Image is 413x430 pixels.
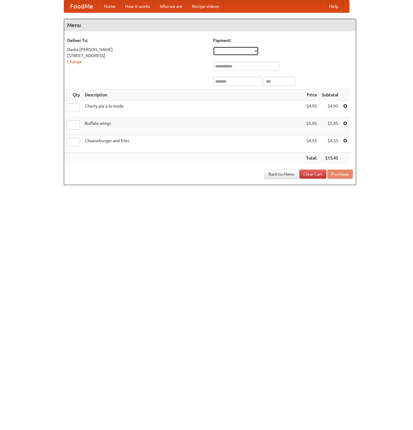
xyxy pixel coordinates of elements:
[187,0,224,12] a: Recipe videos
[319,118,341,135] td: $5.95
[264,170,298,179] a: Back to Menu
[67,53,207,59] div: [STREET_ADDRESS]
[324,0,343,12] a: Help
[67,46,207,53] div: Daska [PERSON_NAME]
[213,37,353,43] h5: Payment:
[67,59,82,64] a: Change
[82,118,304,135] td: Buffalo wings
[319,153,341,164] th: $15.45
[319,101,341,118] td: $4.95
[99,0,120,12] a: Home
[64,19,356,31] h4: Menu
[304,89,319,101] th: Price
[67,37,207,43] h5: Deliver To:
[304,118,319,135] td: $5.95
[304,153,319,164] th: Total:
[299,170,326,179] a: Clear Cart
[319,135,341,153] td: $4.55
[64,0,99,12] a: FoodMe
[304,101,319,118] td: $4.95
[82,89,304,101] th: Description
[327,170,353,179] button: Purchase
[64,89,82,101] th: Qty
[120,0,155,12] a: How it works
[82,101,304,118] td: Cherry pie a la mode
[319,89,341,101] th: Subtotal
[304,135,319,153] td: $4.55
[155,0,187,12] a: Who we are
[82,135,304,153] td: Cheeseburger and fries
